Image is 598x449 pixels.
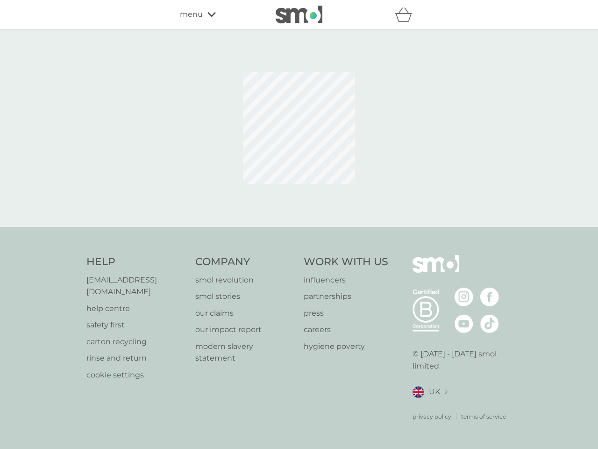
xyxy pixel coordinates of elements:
img: visit the smol Instagram page [455,288,473,306]
h4: Work With Us [304,255,388,269]
a: our impact report [195,324,295,336]
div: basket [395,5,418,24]
a: [EMAIL_ADDRESS][DOMAIN_NAME] [86,274,186,298]
img: UK flag [413,386,424,398]
img: visit the smol Facebook page [480,288,499,306]
a: press [304,307,388,319]
a: carton recycling [86,336,186,348]
a: terms of service [461,412,506,421]
h4: Company [195,255,295,269]
img: select a new location [445,390,448,395]
a: careers [304,324,388,336]
a: modern slavery statement [195,340,295,364]
a: safety first [86,319,186,331]
a: help centre [86,303,186,315]
h4: Help [86,255,186,269]
img: visit the smol Tiktok page [480,314,499,333]
a: rinse and return [86,352,186,364]
a: smol revolution [195,274,295,286]
a: cookie settings [86,369,186,381]
img: visit the smol Youtube page [455,314,473,333]
a: smol stories [195,290,295,303]
img: smol [413,255,459,287]
a: partnerships [304,290,388,303]
span: menu [180,8,203,21]
a: hygiene poverty [304,340,388,353]
a: our claims [195,307,295,319]
p: © [DATE] - [DATE] smol limited [413,348,512,372]
span: UK [429,386,440,398]
a: privacy policy [413,412,451,421]
img: smol [276,6,322,23]
a: influencers [304,274,388,286]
